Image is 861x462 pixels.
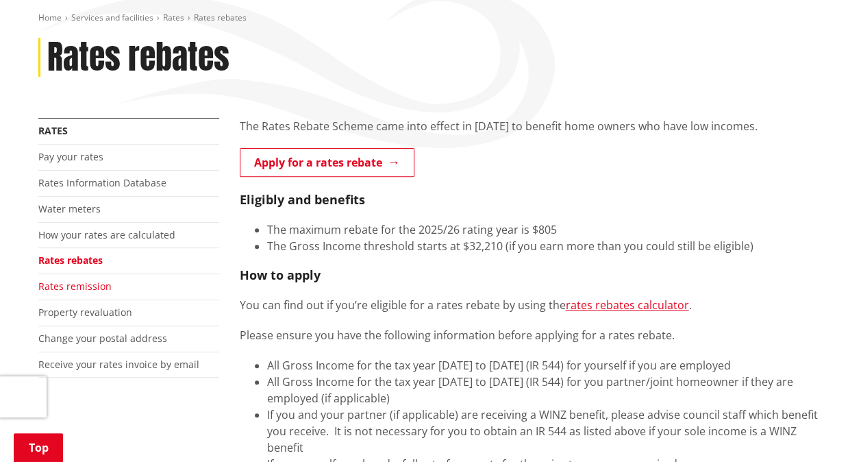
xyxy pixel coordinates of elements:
[38,202,101,215] a: Water meters
[38,150,103,163] a: Pay your rates
[194,12,247,23] span: Rates rebates
[240,297,823,313] p: You can find out if you’re eligible for a rates rebate by using the .
[71,12,153,23] a: Services and facilities
[240,148,414,177] a: Apply for a rates rebate
[163,12,184,23] a: Rates
[267,221,823,238] li: The maximum rebate for the 2025/26 rating year is $805
[38,280,112,293] a: Rates remission
[38,358,199,371] a: Receive your rates invoice by email
[38,254,103,267] a: Rates rebates
[38,228,175,241] a: How your rates are calculated
[38,12,62,23] a: Home
[240,118,823,134] p: The Rates Rebate Scheme came into effect in [DATE] to benefit home owners who have low incomes.
[267,357,823,374] li: All Gross Income for the tax year [DATE] to [DATE] (IR 544) for yourself if you are employed
[47,38,229,77] h1: Rates rebates
[240,191,365,208] strong: Eligibly and benefits
[798,404,847,454] iframe: Messenger Launcher
[240,327,823,343] p: Please ensure you have the following information before applying for a rates rebate.
[38,124,68,137] a: Rates
[566,297,689,313] a: rates rebates calculator
[14,433,63,462] a: Top
[267,238,823,254] li: The Gross Income threshold starts at $32,210 (if you earn more than you could still be eligible)
[38,12,823,24] nav: breadcrumb
[267,374,823,406] li: All Gross Income for the tax year [DATE] to [DATE] (IR 544) for you partner/joint homeowner if th...
[240,267,321,283] strong: How to apply
[38,306,132,319] a: Property revaluation
[38,176,166,189] a: Rates Information Database
[267,406,823,456] li: If you and your partner (if applicable) are receiving a WINZ benefit, please advise council staff...
[38,332,167,345] a: Change your postal address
